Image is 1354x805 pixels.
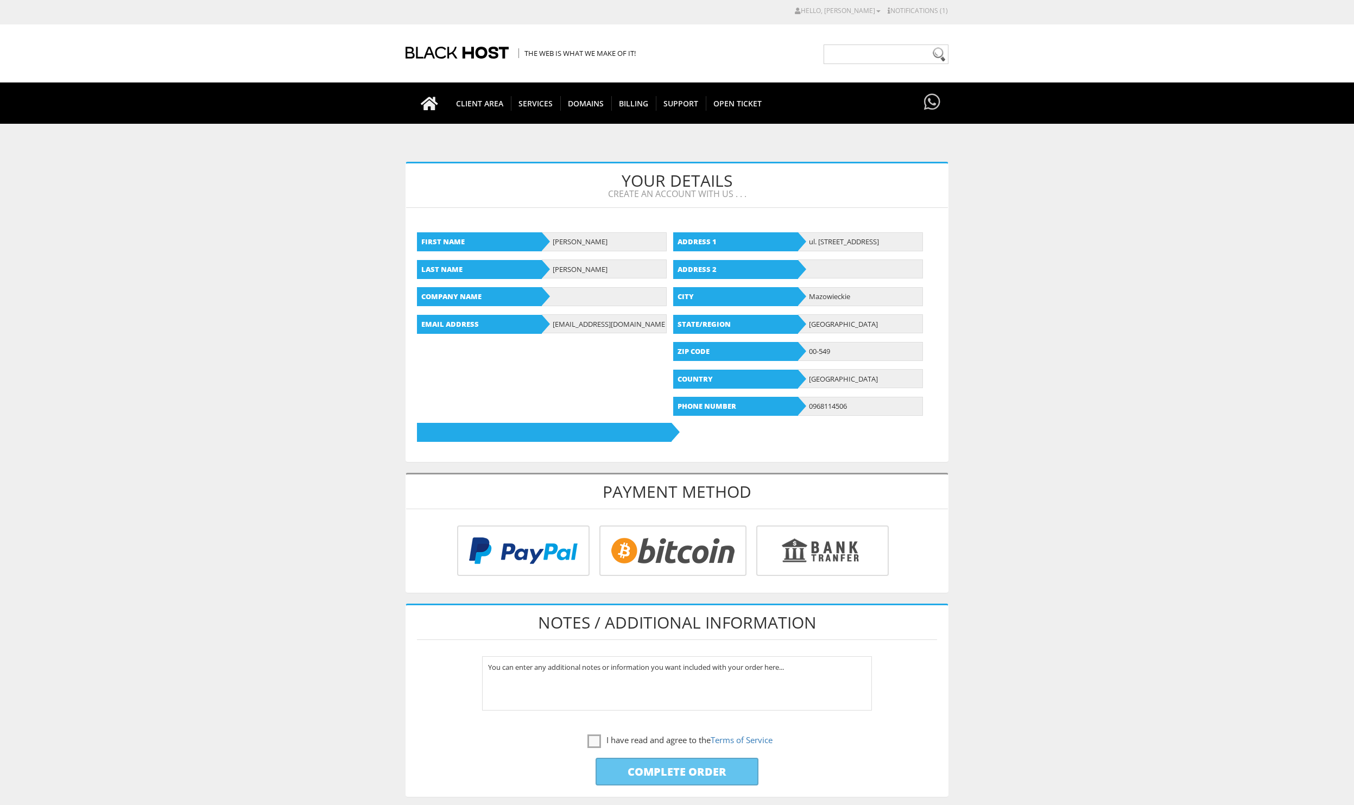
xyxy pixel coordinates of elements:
h1: Your Details [406,163,948,208]
span: Open Ticket [706,96,769,111]
img: PayPal.png [457,525,590,576]
a: Notifications (1) [888,6,948,15]
b: Last Name [417,260,542,279]
b: First Name [417,232,542,251]
a: Domains [560,83,612,124]
span: CLIENT AREA [448,96,511,111]
img: Bitcoin.png [599,525,746,576]
a: Support [656,83,706,124]
b: Email Address [417,315,542,334]
span: Create an account with us . . . [414,189,940,199]
h1: Notes / Additional Information [417,605,937,640]
b: State/Region [673,315,798,334]
a: CLIENT AREA [448,83,511,124]
span: The Web is what we make of it! [518,48,636,58]
b: Company Name [417,287,542,306]
b: Address 2 [673,260,798,279]
a: Terms of Service [711,734,773,745]
h1: Payment Method [406,474,948,509]
span: Domains [560,96,612,111]
a: Have questions? [921,83,943,123]
b: Phone Number [673,397,798,416]
a: SERVICES [511,83,561,124]
a: Open Ticket [706,83,769,124]
label: I have read and agree to the [587,733,773,747]
b: Country [673,370,798,389]
span: Support [656,96,706,111]
a: Go to homepage [410,83,449,124]
b: City [673,287,798,306]
a: Hello, [PERSON_NAME] [795,6,881,15]
span: Billing [611,96,656,111]
b: Address 1 [673,232,798,251]
img: Bank%20Transfer.png [756,525,889,576]
input: Complete Order [596,758,758,785]
textarea: You can enter any additional notes or information you want included with your order here... [482,656,872,711]
span: SERVICES [511,96,561,111]
a: Billing [611,83,656,124]
input: Need help? [824,45,948,64]
b: Zip Code [673,342,798,361]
